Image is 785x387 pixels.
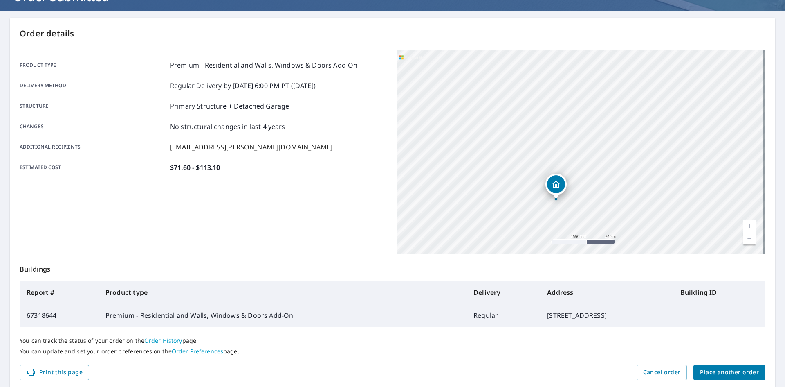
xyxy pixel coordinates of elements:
[20,337,765,344] p: You can track the status of your order on the page.
[693,365,765,380] button: Place another order
[20,163,167,172] p: Estimated cost
[20,254,765,281] p: Buildings
[643,367,681,378] span: Cancel order
[99,281,467,304] th: Product type
[541,304,674,327] td: [STREET_ADDRESS]
[170,142,332,152] p: [EMAIL_ADDRESS][PERSON_NAME][DOMAIN_NAME]
[170,163,220,172] p: $71.60 - $113.10
[20,281,99,304] th: Report #
[743,232,756,244] a: Current Level 15, Zoom Out
[20,142,167,152] p: Additional recipients
[170,60,357,70] p: Premium - Residential and Walls, Windows & Doors Add-On
[20,304,99,327] td: 67318644
[26,367,83,378] span: Print this page
[674,281,765,304] th: Building ID
[541,281,674,304] th: Address
[545,174,567,199] div: Dropped pin, building 1, Residential property, 51 Waters Edge Sparta, NJ 07871
[170,81,316,91] p: Regular Delivery by [DATE] 6:00 PM PT ([DATE])
[20,348,765,355] p: You can update and set your order preferences on the page.
[170,101,289,111] p: Primary Structure + Detached Garage
[170,122,285,131] p: No structural changes in last 4 years
[20,365,89,380] button: Print this page
[700,367,759,378] span: Place another order
[467,304,541,327] td: Regular
[20,60,167,70] p: Product type
[637,365,687,380] button: Cancel order
[467,281,541,304] th: Delivery
[20,122,167,131] p: Changes
[20,27,765,40] p: Order details
[144,337,182,344] a: Order History
[20,101,167,111] p: Structure
[20,81,167,91] p: Delivery method
[172,347,223,355] a: Order Preferences
[743,220,756,232] a: Current Level 15, Zoom In
[99,304,467,327] td: Premium - Residential and Walls, Windows & Doors Add-On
